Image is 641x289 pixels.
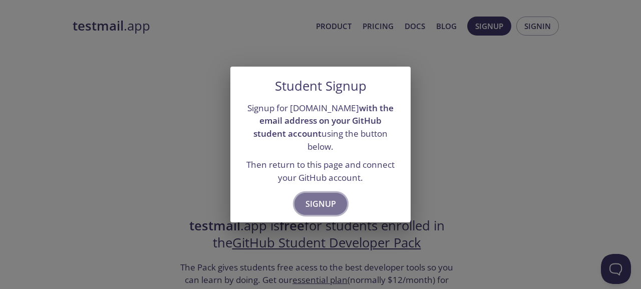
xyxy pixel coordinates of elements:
strong: with the email address on your GitHub student account [253,102,394,139]
p: Signup for [DOMAIN_NAME] using the button below. [242,102,399,153]
p: Then return to this page and connect your GitHub account. [242,158,399,184]
h5: Student Signup [275,79,367,94]
span: Signup [305,197,336,211]
button: Signup [294,193,347,215]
